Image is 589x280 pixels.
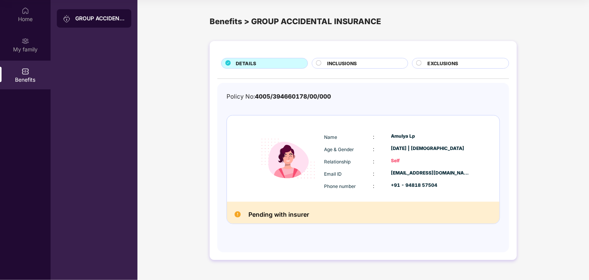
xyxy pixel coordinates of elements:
span: Age & Gender [324,147,354,152]
span: : [373,183,374,189]
img: svg+xml;base64,PHN2ZyB3aWR0aD0iMjAiIGhlaWdodD0iMjAiIHZpZXdCb3g9IjAgMCAyMCAyMCIgZmlsbD0ibm9uZSIgeG... [63,15,71,23]
div: [EMAIL_ADDRESS][DOMAIN_NAME] [391,170,470,177]
span: DETAILS [236,60,256,67]
img: svg+xml;base64,PHN2ZyBpZD0iQmVuZWZpdHMiIHhtbG5zPSJodHRwOi8vd3d3LnczLm9yZy8yMDAwL3N2ZyIgd2lkdGg9Ij... [22,68,29,75]
img: icon [254,125,322,193]
span: Relationship [324,159,351,165]
img: svg+xml;base64,PHN2ZyBpZD0iSG9tZSIgeG1sbnM9Imh0dHA6Ly93d3cudzMub3JnLzIwMDAvc3ZnIiB3aWR0aD0iMjAiIG... [22,7,29,15]
span: 4005/394660178/00/000 [255,93,331,100]
div: Benefits > GROUP ACCIDENTAL INSURANCE [210,15,517,28]
div: [DATE] | [DEMOGRAPHIC_DATA] [391,145,470,152]
div: +91 - 94818 57504 [391,182,470,189]
div: Amulya Lp [391,133,470,140]
span: : [373,170,374,177]
span: : [373,133,374,140]
div: Self [391,157,470,165]
span: : [373,158,374,165]
img: Pending [235,211,241,217]
div: GROUP ACCIDENTAL INSURANCE [75,15,125,22]
span: Name [324,134,337,140]
span: Phone number [324,183,356,189]
span: Email ID [324,171,342,177]
img: svg+xml;base64,PHN2ZyB3aWR0aD0iMjAiIGhlaWdodD0iMjAiIHZpZXdCb3g9IjAgMCAyMCAyMCIgZmlsbD0ibm9uZSIgeG... [22,37,29,45]
span: EXCLUSIONS [427,60,458,67]
span: : [373,146,374,152]
h2: Pending with insurer [248,209,309,220]
div: Policy No: [227,92,331,101]
span: INCLUSIONS [327,60,357,67]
